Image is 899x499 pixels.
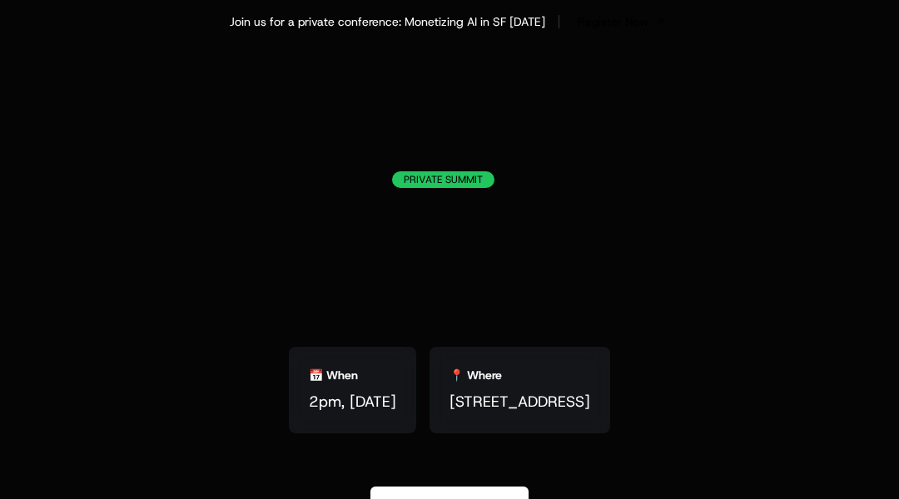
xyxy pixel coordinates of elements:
span: Register Now [578,13,648,30]
div: 📍 Where [449,367,502,383]
div: 📅 When [309,367,358,383]
span: 2pm, [DATE] [309,390,396,413]
span: [STREET_ADDRESS] [449,390,590,413]
a: [object Object] [573,10,670,33]
div: Private Summit [392,171,494,188]
div: Join us for a private conference: Monetizing AI in SF [DATE] [230,13,545,30]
